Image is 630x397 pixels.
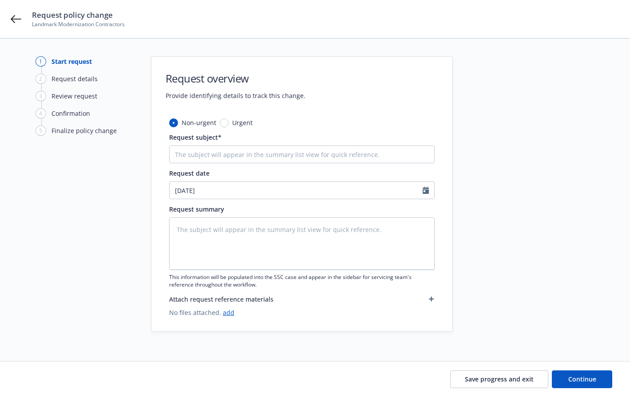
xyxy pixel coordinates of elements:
span: Request subject* [169,133,222,142]
span: Continue [568,375,596,383]
div: Request details [52,74,98,83]
div: Start request [52,57,92,66]
span: Save progress and exit [465,375,534,383]
span: Request summary [169,205,224,213]
div: Finalize policy change [52,126,117,135]
div: Review request [52,91,97,101]
span: Provide identifying details to track this change. [166,91,305,100]
a: add [223,308,234,317]
button: Continue [552,370,612,388]
input: The subject will appear in the summary list view for quick reference. [169,145,435,163]
div: 1 [36,56,46,67]
span: Urgent [232,118,253,127]
input: Urgent [220,118,229,127]
span: Request policy change [32,10,125,20]
span: Attach request reference materials [169,295,273,304]
button: Save progress and exit [450,370,548,388]
span: This information will be populated into the SSC case and appear in the sidebar for servicing team... [169,273,435,288]
input: Non-urgent [169,118,178,127]
svg: Calendar [423,187,429,194]
div: 4 [36,108,46,118]
input: MM/DD/YYYY [170,182,423,199]
div: Confirmation [52,109,90,118]
div: 2 [36,74,46,84]
span: No files attached. [169,308,435,317]
div: 5 [36,126,46,136]
span: Landmark Modernization Contractors [32,20,125,28]
span: Non-urgent [182,118,216,127]
h1: Request overview [166,71,305,86]
div: 3 [36,91,46,101]
span: Request date [169,169,210,177]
